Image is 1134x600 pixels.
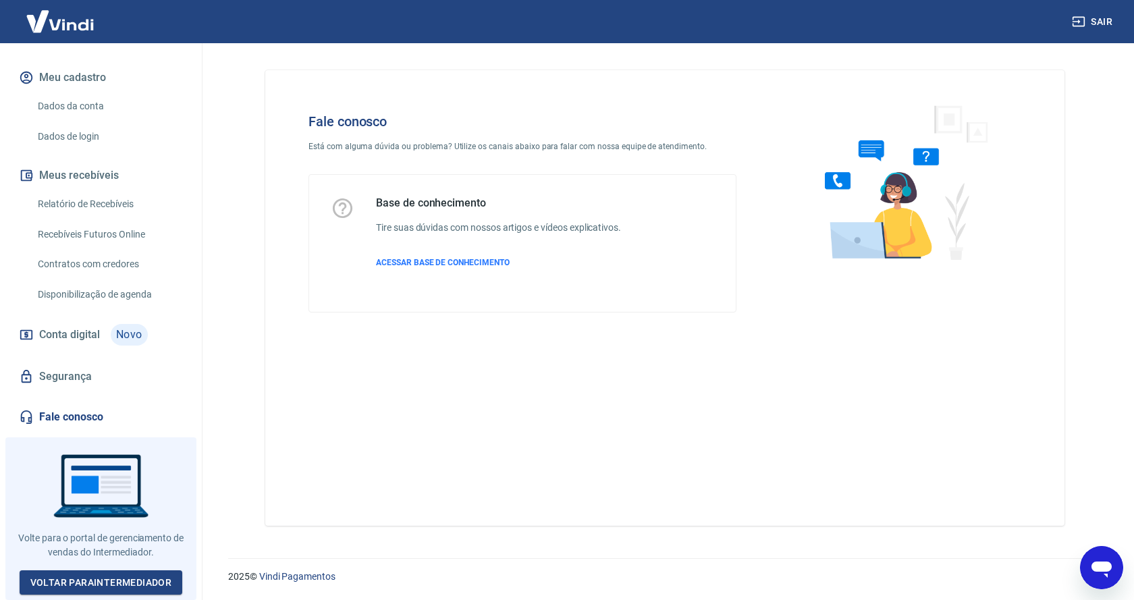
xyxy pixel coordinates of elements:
[16,1,104,42] img: Vindi
[39,325,100,344] span: Conta digital
[16,161,186,190] button: Meus recebíveis
[32,250,186,278] a: Contratos com credores
[111,324,148,346] span: Novo
[308,113,736,130] h4: Fale conosco
[798,92,1003,272] img: Fale conosco
[32,281,186,308] a: Disponibilização de agenda
[259,571,335,582] a: Vindi Pagamentos
[32,221,186,248] a: Recebíveis Futuros Online
[32,92,186,120] a: Dados da conta
[16,362,186,391] a: Segurança
[376,196,621,210] h5: Base de conhecimento
[1069,9,1118,34] button: Sair
[376,258,510,267] span: ACESSAR BASE DE CONHECIMENTO
[1080,546,1123,589] iframe: Botão para abrir a janela de mensagens, conversa em andamento
[228,570,1102,584] p: 2025 ©
[32,123,186,151] a: Dados de login
[32,190,186,218] a: Relatório de Recebíveis
[16,63,186,92] button: Meu cadastro
[308,140,736,153] p: Está com alguma dúvida ou problema? Utilize os canais abaixo para falar com nossa equipe de atend...
[16,319,186,351] a: Conta digitalNovo
[16,402,186,432] a: Fale conosco
[376,221,621,235] h6: Tire suas dúvidas com nossos artigos e vídeos explicativos.
[20,570,183,595] a: Voltar paraIntermediador
[376,256,621,269] a: ACESSAR BASE DE CONHECIMENTO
